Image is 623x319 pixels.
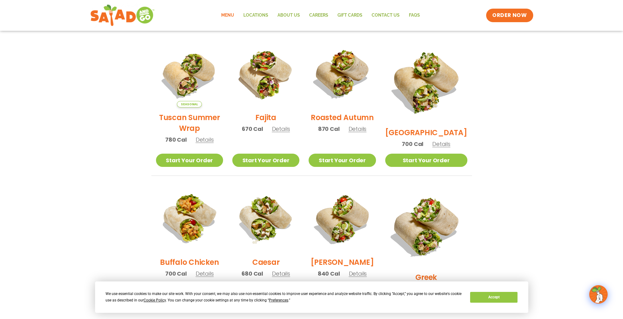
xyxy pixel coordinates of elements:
[252,257,280,268] h2: Caesar
[95,281,528,313] div: Cookie Consent Prompt
[385,127,467,138] h2: [GEOGRAPHIC_DATA]
[404,8,425,22] a: FAQs
[106,291,463,304] div: We use essential cookies to make our site work. With your consent, we may also use non-essential ...
[310,257,374,268] h2: [PERSON_NAME]
[590,286,607,303] img: wpChatIcon
[255,112,276,123] h2: Fajita
[165,135,187,144] span: 780 Cal
[269,298,288,302] span: Preferences
[272,270,290,277] span: Details
[177,101,202,107] span: Seasonal
[415,272,437,283] h2: Greek
[144,298,166,302] span: Cookie Policy
[232,185,299,252] img: Product photo for Caesar Wrap
[196,270,214,277] span: Details
[333,8,367,22] a: GIFT CARDS
[432,140,450,148] span: Details
[273,8,305,22] a: About Us
[160,257,219,268] h2: Buffalo Chicken
[272,125,290,133] span: Details
[242,125,263,133] span: 670 Cal
[242,269,263,278] span: 680 Cal
[349,270,367,277] span: Details
[486,9,533,22] a: ORDER NOW
[156,40,223,107] img: Product photo for Tuscan Summer Wrap
[239,8,273,22] a: Locations
[348,125,366,133] span: Details
[156,185,223,252] img: Product photo for Buffalo Chicken Wrap
[385,40,467,123] img: Product photo for BBQ Ranch Wrap
[217,8,425,22] nav: Menu
[156,112,223,134] h2: Tuscan Summer Wrap
[217,8,239,22] a: Menu
[309,185,376,252] img: Product photo for Cobb Wrap
[492,12,527,19] span: ORDER NOW
[309,40,376,107] img: Product photo for Roasted Autumn Wrap
[470,292,517,303] button: Accept
[196,136,214,143] span: Details
[156,154,223,167] a: Start Your Order
[318,269,340,278] span: 840 Cal
[309,154,376,167] a: Start Your Order
[305,8,333,22] a: Careers
[90,3,155,28] img: new-SAG-logo-768×292
[367,8,404,22] a: Contact Us
[165,269,187,278] span: 700 Cal
[385,154,467,167] a: Start Your Order
[385,185,467,267] img: Product photo for Greek Wrap
[232,40,299,107] img: Product photo for Fajita Wrap
[311,112,374,123] h2: Roasted Autumn
[402,140,423,148] span: 700 Cal
[318,125,340,133] span: 870 Cal
[232,154,299,167] a: Start Your Order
